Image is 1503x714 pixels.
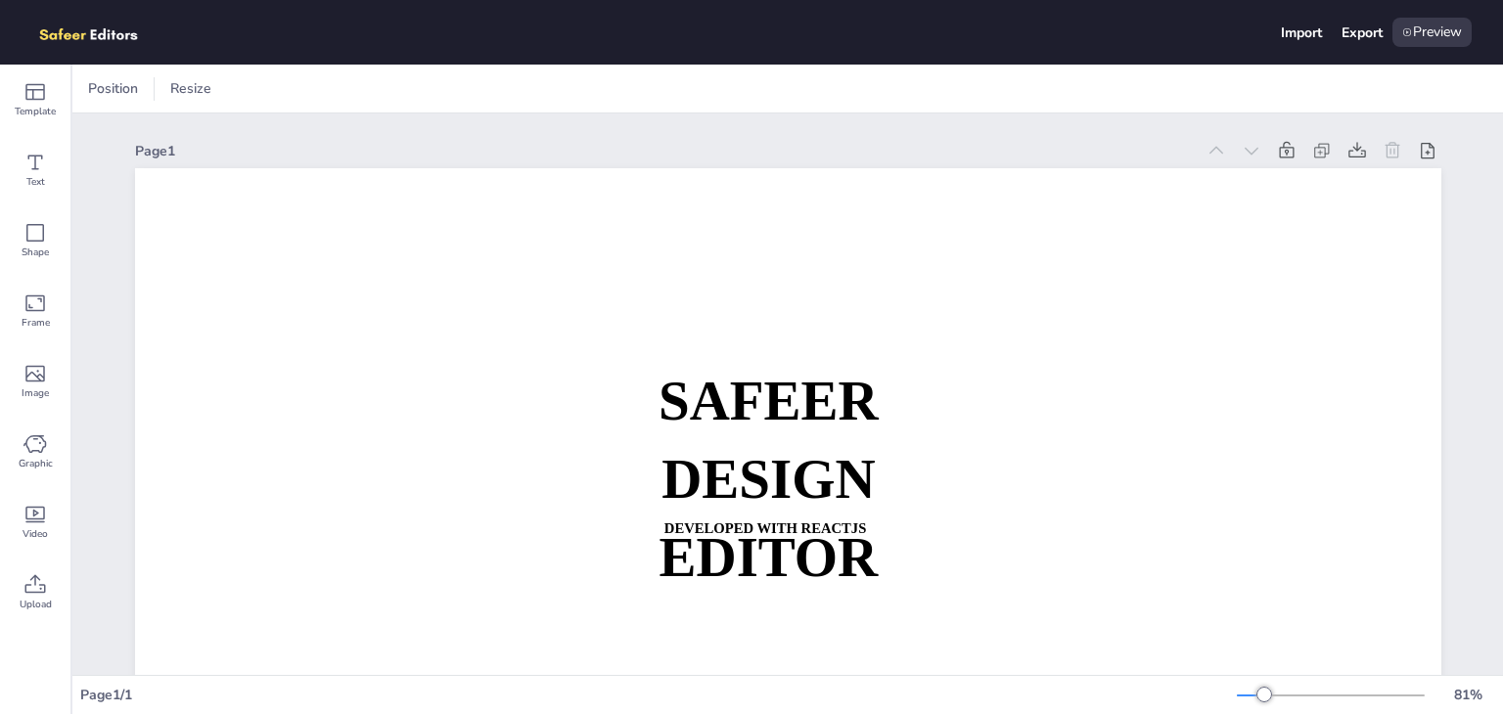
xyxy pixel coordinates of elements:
[22,315,50,331] span: Frame
[658,370,878,430] strong: SAFEER
[1392,18,1472,47] div: Preview
[663,520,866,536] strong: DEVELOPED WITH REACTJS
[1342,23,1383,42] div: Export
[659,448,878,587] strong: DESIGN EDITOR
[23,526,48,542] span: Video
[166,79,215,98] span: Resize
[31,18,166,47] img: logo.png
[135,142,1195,160] div: Page 1
[22,245,49,260] span: Shape
[15,104,56,119] span: Template
[1444,686,1491,704] div: 81 %
[80,686,1237,704] div: Page 1 / 1
[1281,23,1322,42] div: Import
[19,456,53,471] span: Graphic
[20,597,52,612] span: Upload
[84,79,142,98] span: Position
[26,174,45,190] span: Text
[22,385,49,401] span: Image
